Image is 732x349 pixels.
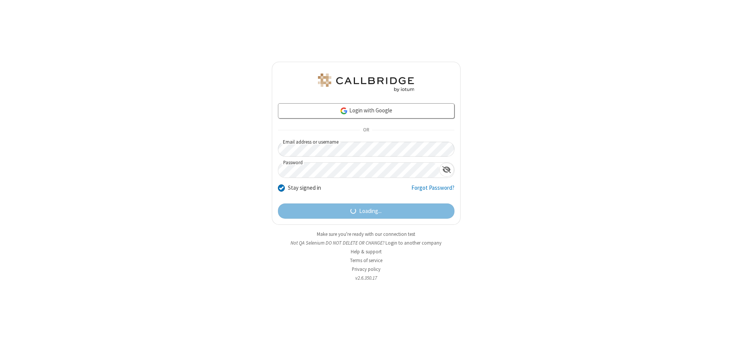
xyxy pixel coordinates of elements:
li: Not QA Selenium DO NOT DELETE OR CHANGE? [272,239,461,247]
img: QA Selenium DO NOT DELETE OR CHANGE [316,74,416,92]
span: Loading... [359,207,382,216]
button: Login to another company [385,239,441,247]
div: Show password [439,163,454,177]
img: google-icon.png [340,107,348,115]
a: Forgot Password? [411,184,454,198]
span: OR [360,125,372,136]
input: Password [278,163,439,178]
a: Privacy policy [352,266,380,272]
li: v2.6.350.17 [272,274,461,282]
a: Login with Google [278,103,454,118]
a: Terms of service [350,257,382,264]
a: Help & support [351,248,382,255]
a: Make sure you're ready with our connection test [317,231,415,237]
label: Stay signed in [288,184,321,192]
input: Email address or username [278,142,454,157]
button: Loading... [278,203,454,219]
